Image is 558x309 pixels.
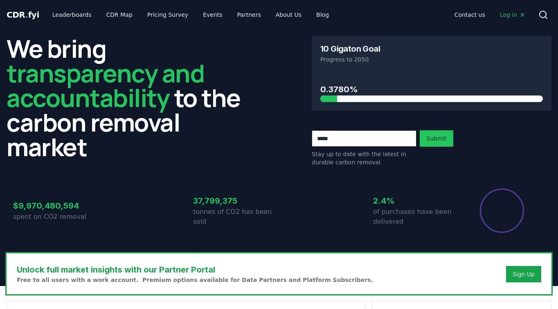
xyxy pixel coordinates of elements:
a: Partners [231,7,268,22]
a: Log in [493,7,532,22]
a: CDR Map [100,7,139,22]
p: Free to all users with a work account. Premium options available for Data Partners and Platform S... [17,276,373,284]
h3: Unlock full market insights with our Partner Portal [17,264,373,276]
h3: $9,970,480,594 [13,200,99,212]
nav: Main [448,7,532,22]
button: Submit [420,130,453,147]
span: transparency and accountability [7,56,204,114]
p: Progress to 2050 [320,55,543,64]
a: Pricing Survey [141,7,195,22]
p: tonnes of CO2 has been sold [193,207,279,227]
p: Stay up to date with the latest in durable carbon removal. [312,150,416,166]
a: Contact us [448,7,492,22]
a: Blog [310,7,335,22]
h3: 2.4% [373,195,459,207]
a: About Us [269,7,308,22]
span: CDR fyi [7,10,39,20]
a: Sign Up [513,270,535,278]
h2: We bring to the carbon removal market [7,36,246,159]
a: CDR.fyi [7,9,39,20]
p: spent on CO2 removal [13,212,99,222]
a: Leaderboards [46,7,98,22]
a: Events [196,7,229,22]
span: . [25,10,28,20]
span: Log in [500,11,525,19]
h3: 0.3780% [320,83,543,95]
div: Percentage of sales delivered [479,188,525,234]
nav: Main [46,7,335,22]
h3: 37,799,375 [193,195,279,207]
h3: 10 Gigaton Goal [320,45,380,53]
p: of purchases have been delivered [373,207,459,227]
button: Sign Up [506,266,541,282]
